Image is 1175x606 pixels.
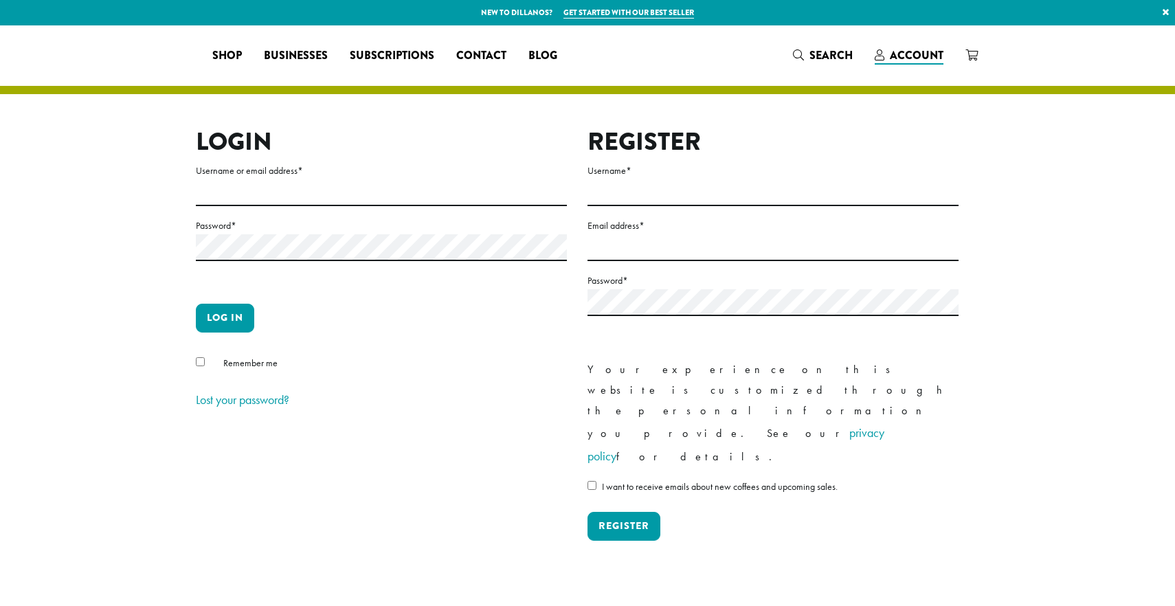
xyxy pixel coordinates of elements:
[782,44,864,67] a: Search
[587,481,596,490] input: I want to receive emails about new coffees and upcoming sales.
[201,45,253,67] a: Shop
[196,162,567,179] label: Username or email address
[196,304,254,333] button: Log in
[809,47,853,63] span: Search
[196,127,567,157] h2: Login
[890,47,943,63] span: Account
[587,425,884,464] a: privacy policy
[528,47,557,65] span: Blog
[563,7,694,19] a: Get started with our best seller
[587,162,959,179] label: Username
[212,47,242,65] span: Shop
[587,127,959,157] h2: Register
[196,392,289,407] a: Lost your password?
[587,512,660,541] button: Register
[264,47,328,65] span: Businesses
[456,47,506,65] span: Contact
[350,47,434,65] span: Subscriptions
[223,357,278,369] span: Remember me
[587,217,959,234] label: Email address
[196,217,567,234] label: Password
[587,359,959,468] p: Your experience on this website is customized through the personal information you provide. See o...
[587,272,959,289] label: Password
[602,480,838,493] span: I want to receive emails about new coffees and upcoming sales.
